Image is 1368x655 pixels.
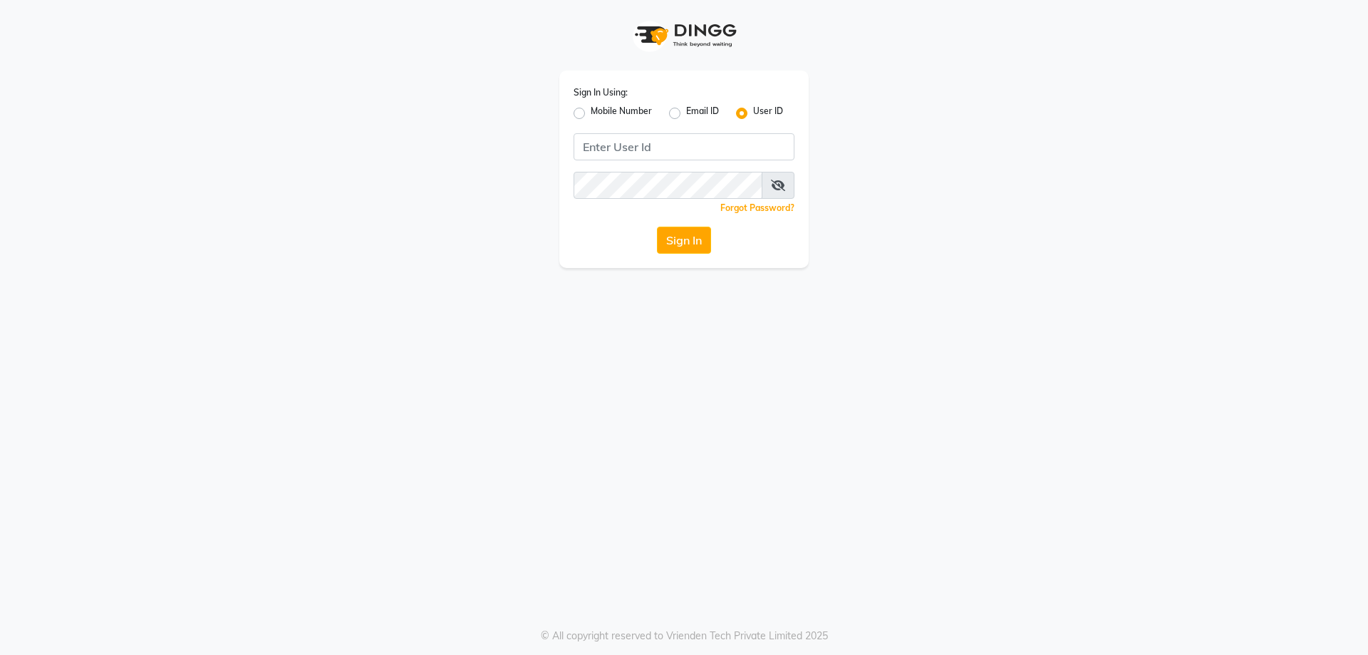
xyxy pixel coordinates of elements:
a: Forgot Password? [720,202,794,213]
label: User ID [753,105,783,122]
label: Email ID [686,105,719,122]
input: Username [574,133,794,160]
input: Username [574,172,762,199]
label: Mobile Number [591,105,652,122]
label: Sign In Using: [574,86,628,99]
img: logo1.svg [627,14,741,56]
button: Sign In [657,227,711,254]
